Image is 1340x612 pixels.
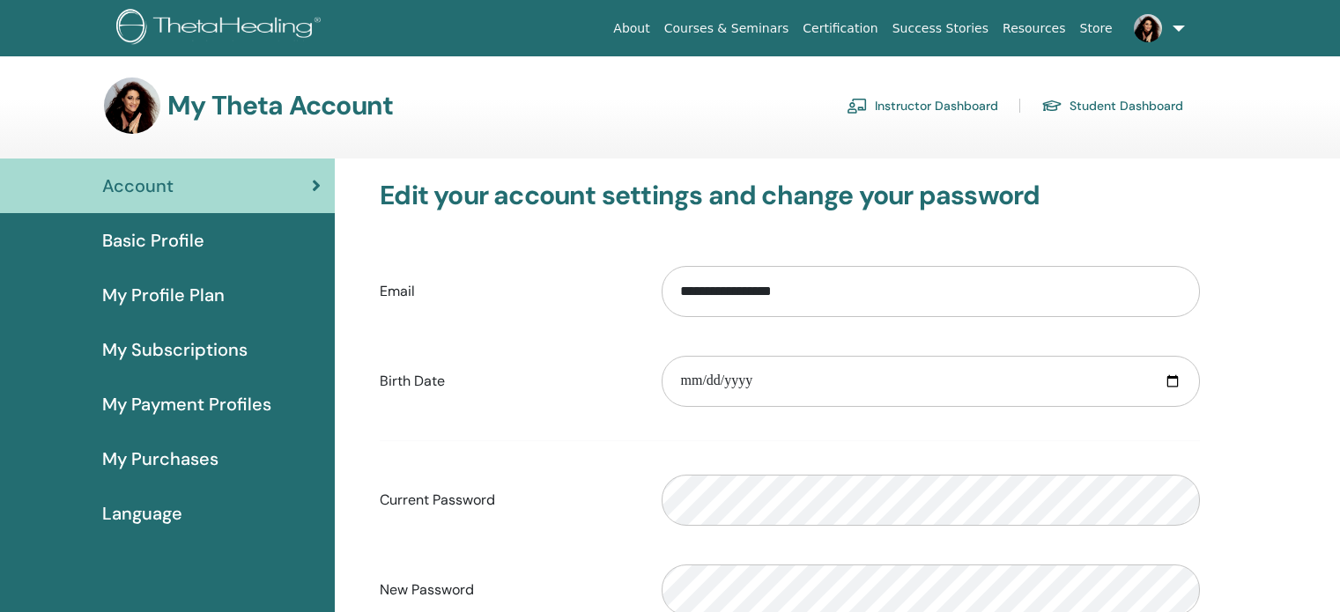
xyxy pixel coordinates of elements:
[366,275,648,308] label: Email
[996,12,1073,45] a: Resources
[102,446,218,472] span: My Purchases
[885,12,996,45] a: Success Stories
[167,90,393,122] h3: My Theta Account
[116,9,327,48] img: logo.png
[847,98,868,114] img: chalkboard-teacher.svg
[366,573,648,607] label: New Password
[366,483,648,517] label: Current Password
[606,12,656,45] a: About
[102,173,174,199] span: Account
[1041,99,1062,114] img: graduation-cap.svg
[1134,14,1162,42] img: default.jpg
[657,12,796,45] a: Courses & Seminars
[796,12,885,45] a: Certification
[366,365,648,398] label: Birth Date
[1073,12,1120,45] a: Store
[102,336,248,363] span: My Subscriptions
[847,92,998,120] a: Instructor Dashboard
[380,180,1200,211] h3: Edit your account settings and change your password
[104,77,160,134] img: default.jpg
[102,391,271,417] span: My Payment Profiles
[102,227,204,254] span: Basic Profile
[102,282,225,308] span: My Profile Plan
[102,500,182,527] span: Language
[1041,92,1183,120] a: Student Dashboard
